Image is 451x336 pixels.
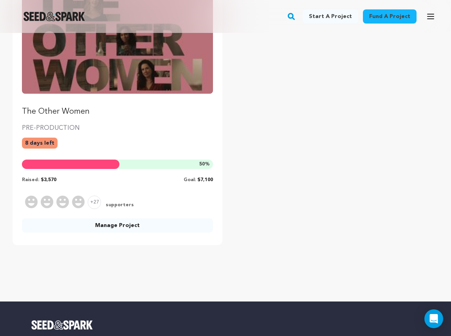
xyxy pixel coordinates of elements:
img: Supporter Image [25,196,38,208]
img: Supporter Image [41,196,53,208]
span: Raised: [22,178,39,182]
img: Supporter Image [56,196,69,208]
span: supporters [104,202,134,209]
a: Seed&Spark Homepage [31,320,420,330]
div: Open Intercom Messenger [424,309,443,328]
p: The Other Women [22,106,213,117]
a: Fund a project [363,9,417,24]
a: Start a project [303,9,358,24]
span: 50 [199,162,205,167]
img: Seed&Spark Logo [31,320,93,330]
img: Supporter Image [72,196,85,208]
a: Manage Project [22,218,213,232]
a: Seed&Spark Homepage [23,12,85,21]
p: 8 days left [22,138,58,149]
span: Goal: [184,178,196,182]
span: % [199,161,210,167]
span: +27 [88,196,101,209]
span: $7,100 [197,178,213,182]
p: PRE-PRODUCTION [22,124,213,133]
img: Seed&Spark Logo Dark Mode [23,12,85,21]
span: $3,570 [41,178,56,182]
